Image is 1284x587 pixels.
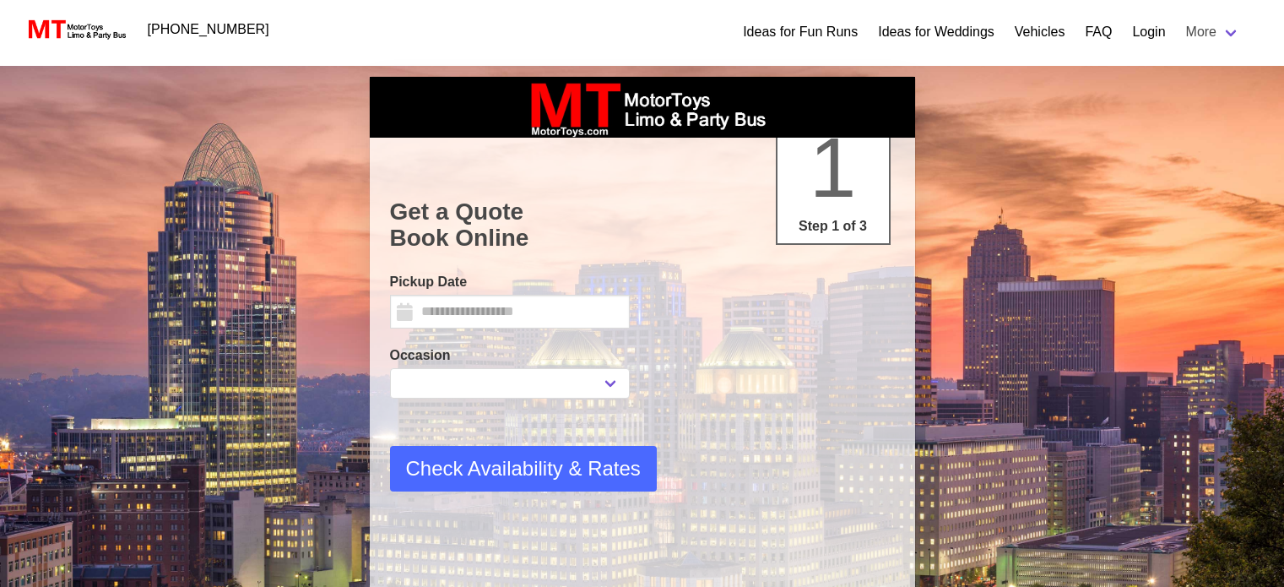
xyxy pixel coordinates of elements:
a: [PHONE_NUMBER] [138,13,279,46]
img: box_logo_brand.jpeg [516,77,769,138]
h1: Get a Quote Book Online [390,198,895,252]
p: Step 1 of 3 [784,216,882,236]
span: 1 [810,120,857,215]
a: Ideas for Fun Runs [743,22,858,42]
label: Pickup Date [390,272,630,292]
span: Check Availability & Rates [406,454,641,484]
a: Vehicles [1015,22,1065,42]
img: MotorToys Logo [24,18,127,41]
a: FAQ [1085,22,1112,42]
a: Ideas for Weddings [878,22,994,42]
a: More [1176,15,1250,49]
button: Check Availability & Rates [390,446,657,492]
label: Occasion [390,345,630,366]
a: Login [1132,22,1165,42]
